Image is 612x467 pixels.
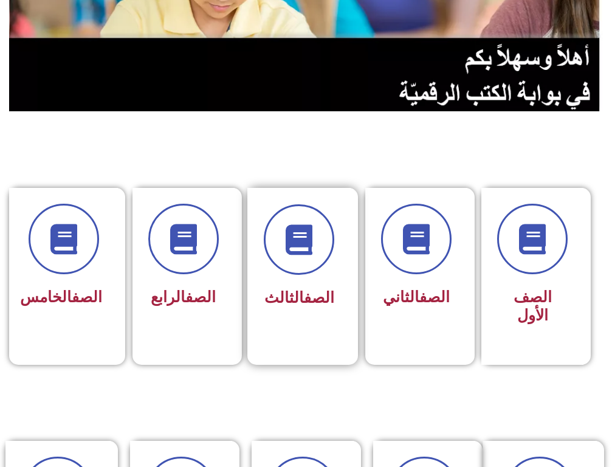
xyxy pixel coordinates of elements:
[304,289,334,306] a: الصف
[185,288,216,306] a: الصف
[383,288,450,306] span: الثاني
[151,288,216,306] span: الرابع
[264,289,334,306] span: الثالث
[419,288,450,306] a: الصف
[514,288,552,324] span: الصف الأول
[20,288,102,306] span: الخامس
[72,288,102,306] a: الصف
